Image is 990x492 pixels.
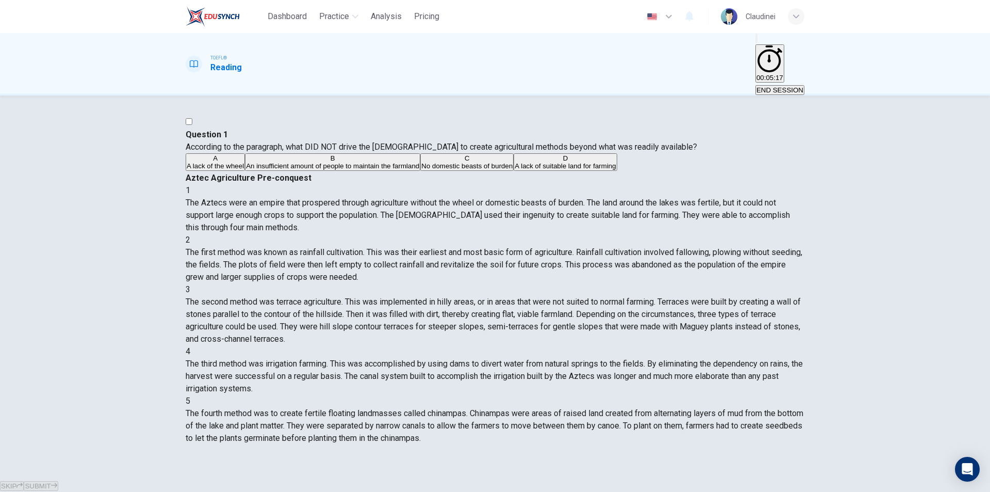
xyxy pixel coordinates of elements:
span: The second method was terrace agriculture. This was implemented in hilly areas, or in areas that ... [186,297,801,344]
div: 5 [186,395,804,407]
span: SUBMIT [25,482,51,490]
button: 00:05:17 [755,44,784,83]
img: Profile picture [721,8,737,25]
span: Dashboard [268,10,307,23]
button: Pricing [410,7,443,26]
span: Pricing [414,10,439,23]
button: SUBMIT [24,481,58,491]
span: No domestic beasts of burden [421,162,513,170]
span: According to the paragraph, what DID NOT drive the [DEMOGRAPHIC_DATA] to create agricultural meth... [186,142,697,152]
div: A [187,154,244,162]
button: Dashboard [263,7,311,26]
div: Hide [755,44,804,84]
button: DA lack of suitable land for farming [514,153,617,171]
button: AA lack of the wheel [186,153,245,171]
button: Practice [315,7,362,26]
button: CNo domestic beasts of burden [420,153,514,171]
img: EduSynch logo [186,6,240,27]
h1: Reading [210,61,242,74]
button: BAn insufficient amount of people to maintain the farmland [245,153,420,171]
h4: Question 1 [186,129,804,141]
div: 3 [186,283,804,296]
div: B [246,154,419,162]
div: Claudinei [746,10,775,23]
a: EduSynch logo [186,6,263,27]
div: 4 [186,345,804,358]
span: Practice [319,10,349,23]
span: The Aztecs were an empire that prospered through agriculture without the wheel or domestic beasts... [186,198,790,232]
span: The fourth method was to create fertile floating landmasses called chinampas. Chinampas were area... [186,408,803,443]
span: An insufficient amount of people to maintain the farmland [246,162,419,170]
div: Mute [755,32,804,44]
div: D [515,154,616,162]
span: SKIP [1,482,16,490]
div: 1 [186,184,804,197]
h4: Aztec Agriculture Pre-conquest [186,172,804,184]
span: END SESSION [756,86,803,94]
span: A lack of the wheel [187,162,244,170]
span: Analysis [371,10,402,23]
div: C [421,154,513,162]
span: The first method was known as rainfall cultivation. This was their earliest and most basic form o... [186,247,802,282]
img: en [646,13,658,21]
div: Open Intercom Messenger [955,457,980,482]
button: END SESSION [755,85,804,95]
div: 2 [186,234,804,246]
button: Analysis [367,7,406,26]
span: 00:05:17 [756,74,783,82]
span: TOEFL® [210,54,227,61]
span: The third method was irrigation farming. This was accomplished by using dams to divert water from... [186,359,803,393]
span: A lack of suitable land for farming [515,162,616,170]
